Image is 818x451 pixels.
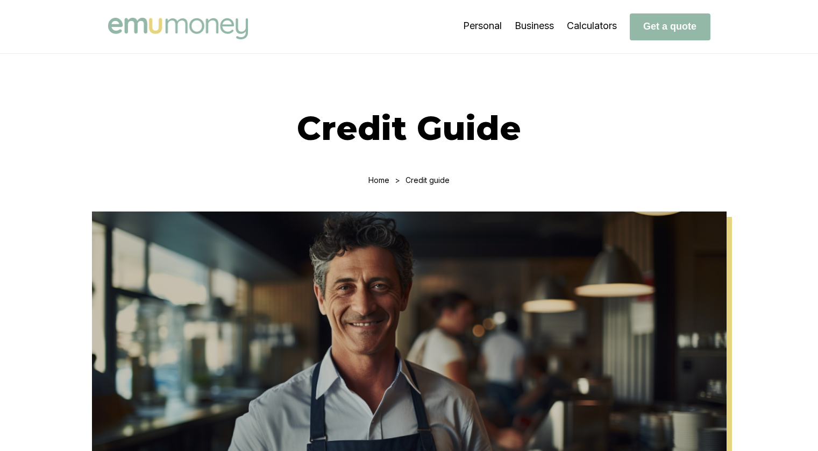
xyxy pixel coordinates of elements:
[630,20,710,32] a: Get a quote
[406,175,450,185] div: Credit guide
[395,175,400,185] div: >
[108,18,248,39] img: Emu Money logo
[368,175,389,185] a: Home
[630,13,710,40] button: Get a quote
[108,108,710,149] h1: Credit Guide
